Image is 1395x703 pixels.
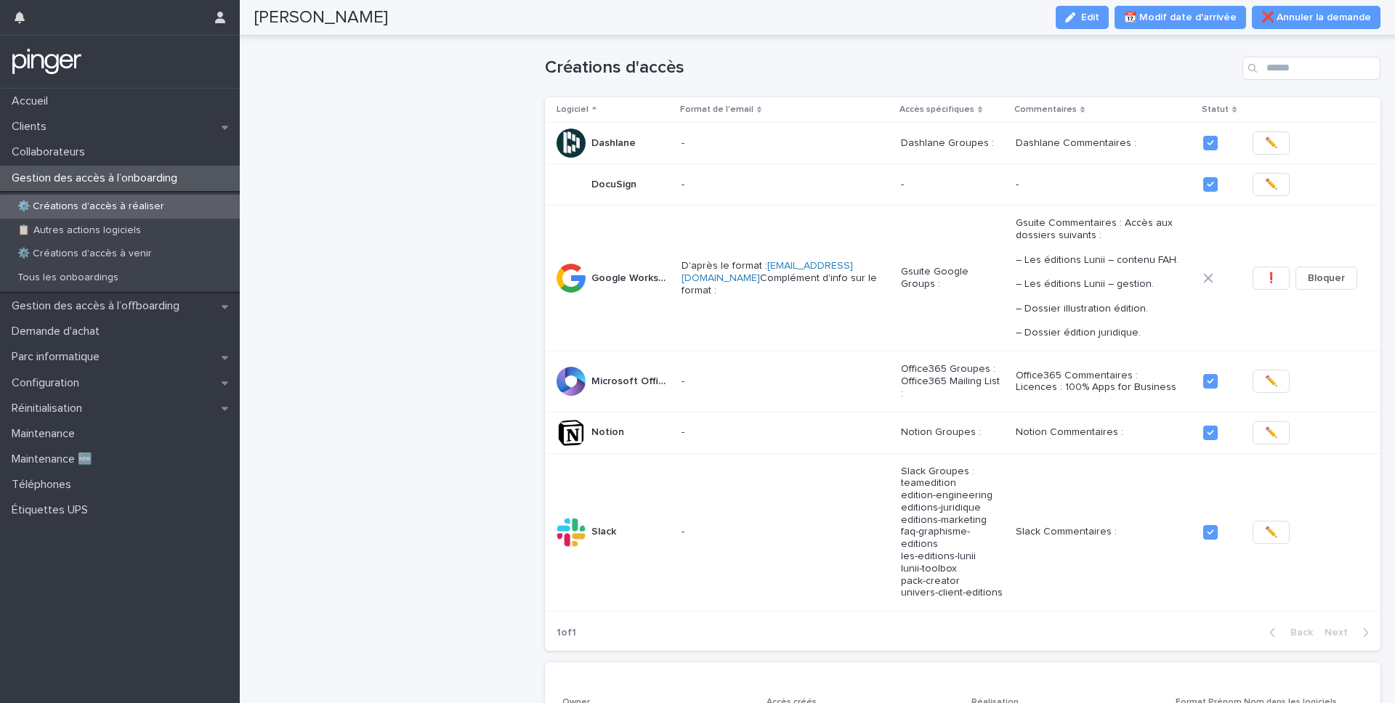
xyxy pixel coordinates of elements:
h1: Créations d'accès [545,57,1237,78]
tr: SlackSlack -Slack Groupes : teamedition edition-engineering editions-juridique editions-marketing... [545,453,1381,611]
p: Maintenance [6,427,86,441]
p: Dashlane [591,134,639,150]
p: - [682,137,889,150]
p: Format de l'email [680,102,753,118]
p: - [682,426,889,439]
p: Demande d'achat [6,325,111,338]
p: Notion Commentaires : [1016,426,1192,439]
p: Office365 Groupes : Office365 Mailing List : [901,363,1004,399]
span: 📆 Modif date d'arrivée [1124,10,1237,25]
p: - [682,179,889,191]
p: Maintenance 🆕 [6,452,104,466]
span: ✏️ [1265,426,1277,440]
p: Office365 Commentaires : Licences : 100% Apps for Business [1016,370,1192,394]
p: Accueil [6,94,60,108]
p: ⚙️ Créations d'accès à venir [6,248,163,260]
p: Gestion des accès à l’offboarding [6,299,191,313]
button: Back [1258,626,1319,639]
p: Accès spécifiques [899,102,974,118]
button: ✏️ [1253,521,1290,544]
p: - [682,375,889,388]
h2: [PERSON_NAME] [254,7,388,28]
p: Tous les onboardings [6,272,130,284]
p: Microsoft Office365 [591,373,673,388]
p: Gsuite Google Groups : [901,266,1004,290]
p: Collaborateurs [6,145,97,159]
img: mTgBEunGTSyRkCgitkcU [12,47,82,76]
p: Commentaires [1014,102,1077,118]
span: ✏️ [1265,177,1277,192]
p: Slack Commentaires : [1016,526,1192,538]
p: - [1016,179,1192,191]
p: Gsuite Commentaires : Accès aux dossiers suivants : – Les éditions Lunii – contenu FAH. – Les édi... [1016,217,1192,339]
p: Logiciel [557,102,589,118]
p: Google Workspace [591,269,673,285]
p: - [682,526,889,538]
p: Notion Groupes : [901,426,1004,439]
button: Edit [1056,6,1109,29]
button: ✏️ [1253,131,1290,155]
p: - [901,179,1004,191]
tr: DocuSignDocuSign ---✏️ [545,164,1381,206]
span: ✏️ [1265,136,1277,150]
tr: Microsoft Office365Microsoft Office365 -Office365 Groupes : Office365 Mailing List :Office365 Com... [545,351,1381,412]
p: 📋 Autres actions logiciels [6,224,153,237]
p: Configuration [6,376,91,390]
button: ❗ [1253,267,1290,290]
p: ⚙️ Créations d'accès à réaliser [6,200,176,213]
p: DocuSign [591,176,639,191]
p: Dashlane Commentaires : [1016,137,1192,150]
p: Clients [6,120,58,134]
button: ✏️ [1253,173,1290,196]
p: Notion [591,423,627,439]
span: ❌ Annuler la demande [1261,10,1371,25]
span: Back [1282,627,1313,638]
button: ❌ Annuler la demande [1252,6,1380,29]
span: Next [1325,627,1356,638]
p: Parc informatique [6,350,111,364]
tr: Google WorkspaceGoogle Workspace D'après le format :[EMAIL_ADDRESS][DOMAIN_NAME]Complément d'info... [545,206,1381,351]
input: Search [1242,57,1380,80]
button: Bloquer [1295,267,1357,290]
span: Edit [1081,12,1099,23]
button: Next [1319,626,1380,639]
p: Gestion des accès à l’onboarding [6,171,189,185]
span: Bloquer [1308,271,1345,285]
p: Statut [1202,102,1229,118]
p: Téléphones [6,478,83,492]
button: 📆 Modif date d'arrivée [1115,6,1246,29]
p: Réinitialisation [6,402,94,415]
a: [EMAIL_ADDRESS][DOMAIN_NAME] [682,261,853,283]
tr: DashlaneDashlane -Dashlane Groupes :Dashlane Commentaires :✏️ [545,123,1381,164]
p: Étiquettes UPS [6,503,100,517]
span: ❗ [1265,271,1277,285]
tr: NotionNotion -Notion Groupes :Notion Commentaires :✏️ [545,412,1381,453]
p: Dashlane Groupes : [901,137,1004,150]
p: 1 of 1 [545,615,588,651]
span: ✏️ [1265,525,1277,540]
p: D'après le format : Complément d'info sur le format : [682,260,889,296]
span: ✏️ [1265,374,1277,389]
p: Slack [591,523,619,538]
p: Slack Groupes : teamedition edition-engineering editions-juridique editions-marketing faq-graphis... [901,466,1004,600]
button: ✏️ [1253,370,1290,393]
button: ✏️ [1253,421,1290,444]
